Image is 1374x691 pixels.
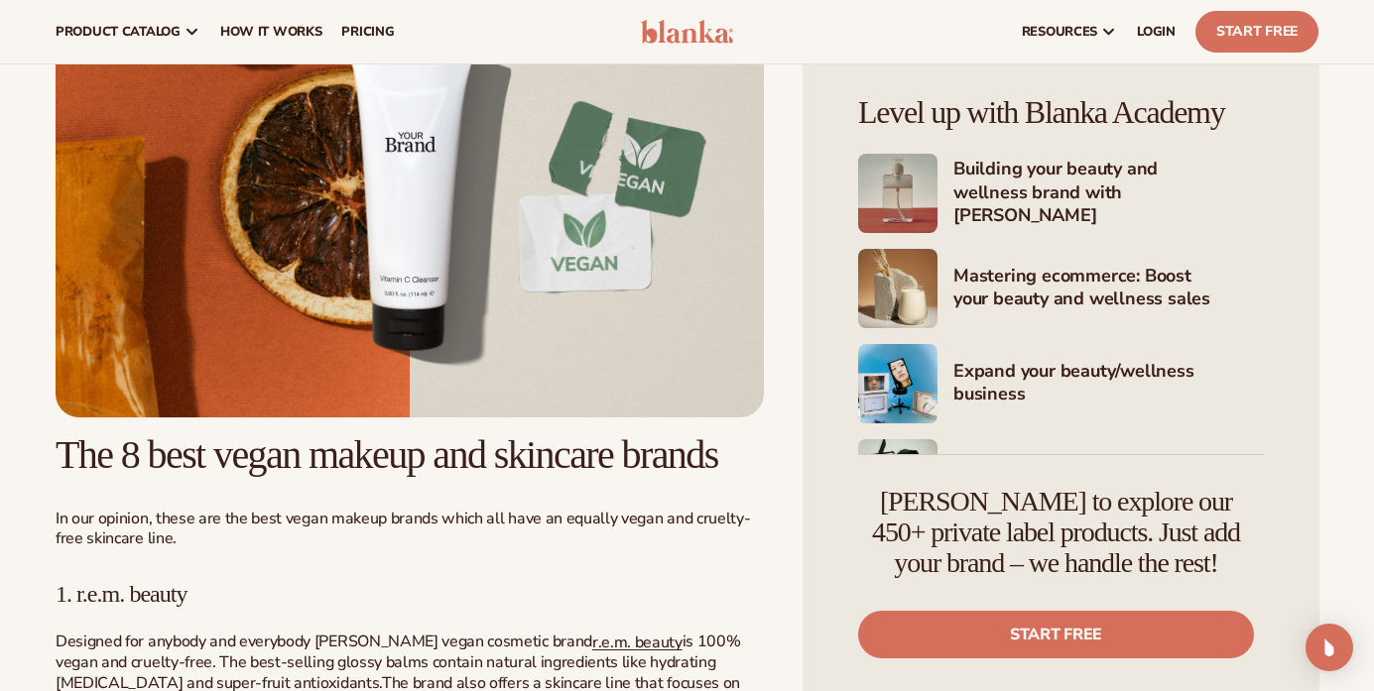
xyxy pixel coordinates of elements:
a: Shopify Image 8 Marketing your beauty and wellness brand 101 [858,439,1264,518]
span: How It Works [220,24,322,40]
img: Shopify Image 5 [858,154,937,233]
h4: Level up with Blanka Academy [858,95,1264,130]
img: logo [641,20,734,44]
a: r.e.m. beauty [592,631,683,652]
span: pricing [341,24,394,40]
h4: [PERSON_NAME] to explore our 450+ private label products. Just add your brand – we handle the rest! [858,487,1254,578]
span: resources [1022,24,1097,40]
h4: Building your beauty and wellness brand with [PERSON_NAME] [953,158,1264,229]
img: Shopify Image 6 [858,249,937,328]
div: Open Intercom Messenger [1306,624,1353,671]
span: Designed for anybody and everybody [PERSON_NAME] vegan cosmetic brand [56,631,592,652]
span: 1. r.e.m. beauty [56,581,187,607]
h4: Expand your beauty/wellness business [953,360,1264,408]
a: Start Free [1195,11,1318,53]
span: LOGIN [1137,24,1176,40]
a: Shopify Image 5 Building your beauty and wellness brand with [PERSON_NAME] [858,154,1264,233]
span: is 100% vegan and cruelty-free. The best-selling glossy balms contain natural ingredients like h [56,631,741,674]
img: Shopify Image 7 [858,344,937,423]
a: Start free [858,611,1254,658]
span: In our opinion, these are the best vegan makeup brands which all have an equally vegan and cruelt... [56,508,750,550]
h4: Mastering ecommerce: Boost your beauty and wellness sales [953,265,1264,313]
img: Shopify Image 8 [858,439,937,518]
a: Shopify Image 7 Expand your beauty/wellness business [858,344,1264,423]
a: Shopify Image 6 Mastering ecommerce: Boost your beauty and wellness sales [858,249,1264,328]
span: product catalog [56,24,181,40]
span: The 8 best vegan makeup and skincare brands [56,432,718,477]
